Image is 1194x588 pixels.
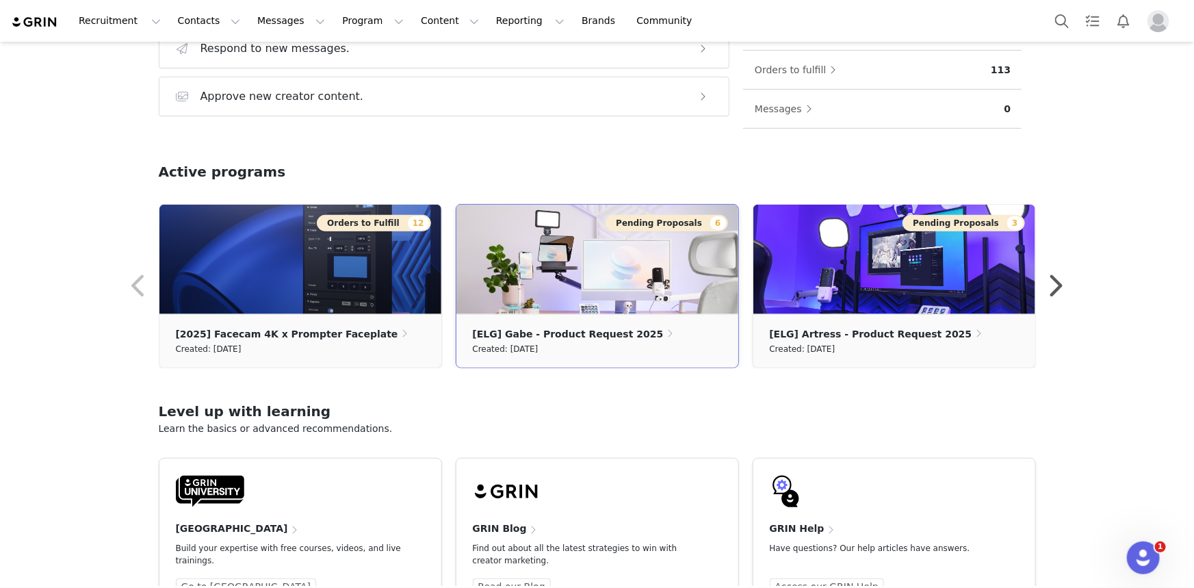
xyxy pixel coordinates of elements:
button: Messages [754,98,819,120]
button: Recruitment [70,5,169,36]
button: Orders to fulfill [754,59,843,81]
h3: Approve new creator content. [200,88,364,105]
p: 0 [1004,102,1011,116]
span: 1 [1155,541,1166,552]
p: Find out about all the latest strategies to win with creator marketing. [473,542,700,567]
button: Reporting [488,5,573,36]
img: grin logo [11,16,59,29]
button: Messages [249,5,333,36]
a: Tasks [1078,5,1108,36]
button: Pending Proposals3 [903,215,1024,231]
img: 3c31aed3-1700-4e58-9f77-09904425bb60.jpg [456,205,738,314]
h3: Respond to new messages. [200,40,350,57]
p: [2025] Facecam 4K x Prompter Faceplate [176,327,398,342]
p: 113 [991,63,1011,77]
h4: [GEOGRAPHIC_DATA] [176,522,288,536]
p: [ELG] Artress - Product Request 2025 [770,327,972,342]
img: 2ced3d25-3b74-4ea9-af70-8b847f36fb78.jpg [753,205,1035,314]
h2: Level up with learning [159,401,1036,422]
small: Created: [DATE] [176,342,242,357]
p: Learn the basics or advanced recommendations. [159,422,1036,436]
img: 66e73f2b-e8a9-407f-8bcc-e38e8709f15f.jpg [159,205,441,314]
small: Created: [DATE] [473,342,538,357]
p: Have questions? Our help articles have answers. [770,542,997,554]
iframe: Intercom live chat [1127,541,1160,574]
img: GRIN-University-Logo-Black.svg [176,475,244,508]
img: grin-logo-black.svg [473,475,541,508]
button: Contacts [170,5,248,36]
h2: Active programs [159,162,286,182]
button: Pending Proposals6 [606,215,727,231]
p: [ELG] Gabe - Product Request 2025 [473,327,664,342]
button: Content [413,5,487,36]
button: Approve new creator content. [159,77,730,116]
button: Respond to new messages. [159,29,730,68]
a: Brands [573,5,627,36]
h4: GRIN Blog [473,522,527,536]
img: placeholder-profile.jpg [1147,10,1169,32]
button: Program [334,5,412,36]
h4: GRIN Help [770,522,825,536]
button: Orders to Fulfill12 [317,215,430,231]
p: Build your expertise with free courses, videos, and live trainings. [176,542,403,567]
button: Search [1047,5,1077,36]
button: Notifications [1108,5,1139,36]
a: Community [629,5,707,36]
button: Profile [1139,10,1183,32]
small: Created: [DATE] [770,342,835,357]
img: GRIN-help-icon.svg [770,475,803,508]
